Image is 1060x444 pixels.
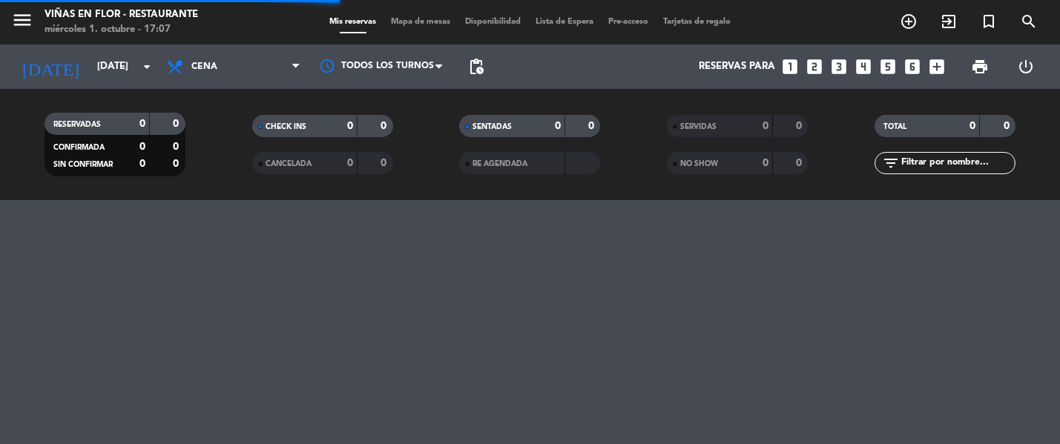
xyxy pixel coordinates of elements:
i: looks_5 [878,57,898,76]
i: looks_4 [854,57,873,76]
strong: 0 [347,121,353,131]
i: filter_list [882,154,900,172]
i: looks_two [805,57,824,76]
strong: 0 [970,121,975,131]
strong: 0 [381,121,389,131]
i: turned_in_not [980,13,998,30]
span: Lista de Espera [528,18,601,26]
strong: 0 [1004,121,1013,131]
span: SIN CONFIRMAR [53,161,113,168]
strong: 0 [796,158,805,168]
strong: 0 [139,119,145,129]
i: looks_6 [903,57,922,76]
strong: 0 [347,158,353,168]
strong: 0 [381,158,389,168]
i: looks_3 [829,57,849,76]
strong: 0 [588,121,597,131]
strong: 0 [796,121,805,131]
span: CHECK INS [266,123,306,130]
div: LOG OUT [1003,44,1049,89]
span: Disponibilidad [458,18,528,26]
span: SENTADAS [473,123,512,130]
span: Reservas para [699,61,775,73]
span: pending_actions [467,58,485,76]
strong: 0 [555,121,561,131]
button: menu [11,9,33,36]
span: TOTAL [883,123,906,130]
span: CONFIRMADA [53,144,105,151]
span: SERVIDAS [680,123,717,130]
strong: 0 [139,159,145,169]
strong: 0 [763,158,768,168]
span: RESERVADAS [53,121,101,128]
strong: 0 [173,119,182,129]
span: NO SHOW [680,160,718,168]
i: arrow_drop_down [138,58,156,76]
input: Filtrar por nombre... [900,155,1015,171]
i: [DATE] [11,50,90,83]
span: print [971,58,989,76]
strong: 0 [139,142,145,152]
span: CANCELADA [266,160,312,168]
span: RE AGENDADA [473,160,527,168]
i: add_box [927,57,947,76]
div: Viñas en Flor - Restaurante [45,7,198,22]
i: looks_one [780,57,800,76]
div: miércoles 1. octubre - 17:07 [45,22,198,37]
span: Pre-acceso [601,18,656,26]
i: search [1020,13,1038,30]
strong: 0 [763,121,768,131]
span: Mis reservas [322,18,383,26]
strong: 0 [173,142,182,152]
i: exit_to_app [940,13,958,30]
i: power_settings_new [1017,58,1035,76]
span: Cena [191,62,217,72]
strong: 0 [173,159,182,169]
span: Mapa de mesas [383,18,458,26]
i: menu [11,9,33,31]
i: add_circle_outline [900,13,918,30]
span: Tarjetas de regalo [656,18,738,26]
